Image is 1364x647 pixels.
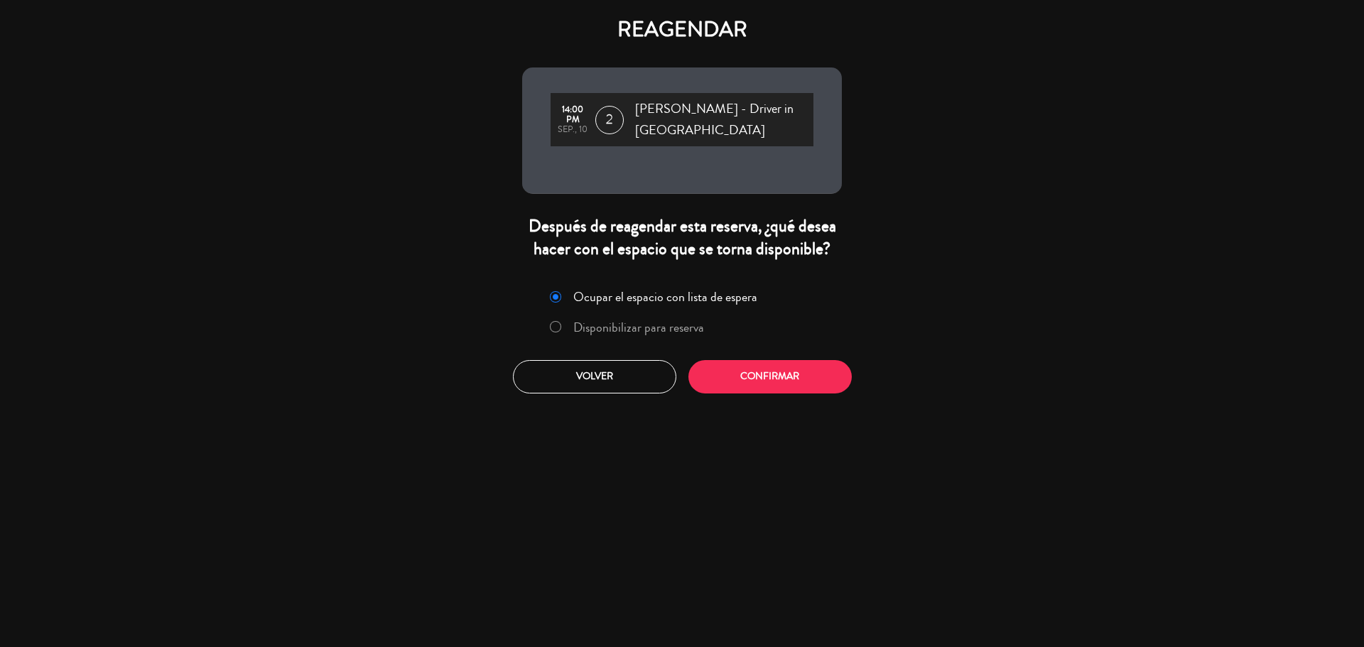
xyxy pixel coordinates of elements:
[635,99,813,141] span: [PERSON_NAME] - Driver in [GEOGRAPHIC_DATA]
[595,106,624,134] span: 2
[688,360,852,393] button: Confirmar
[522,17,842,43] h4: REAGENDAR
[513,360,676,393] button: Volver
[558,105,588,125] div: 14:00 PM
[573,321,704,334] label: Disponibilizar para reserva
[558,125,588,135] div: sep., 10
[573,290,757,303] label: Ocupar el espacio con lista de espera
[522,215,842,259] div: Después de reagendar esta reserva, ¿qué desea hacer con el espacio que se torna disponible?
